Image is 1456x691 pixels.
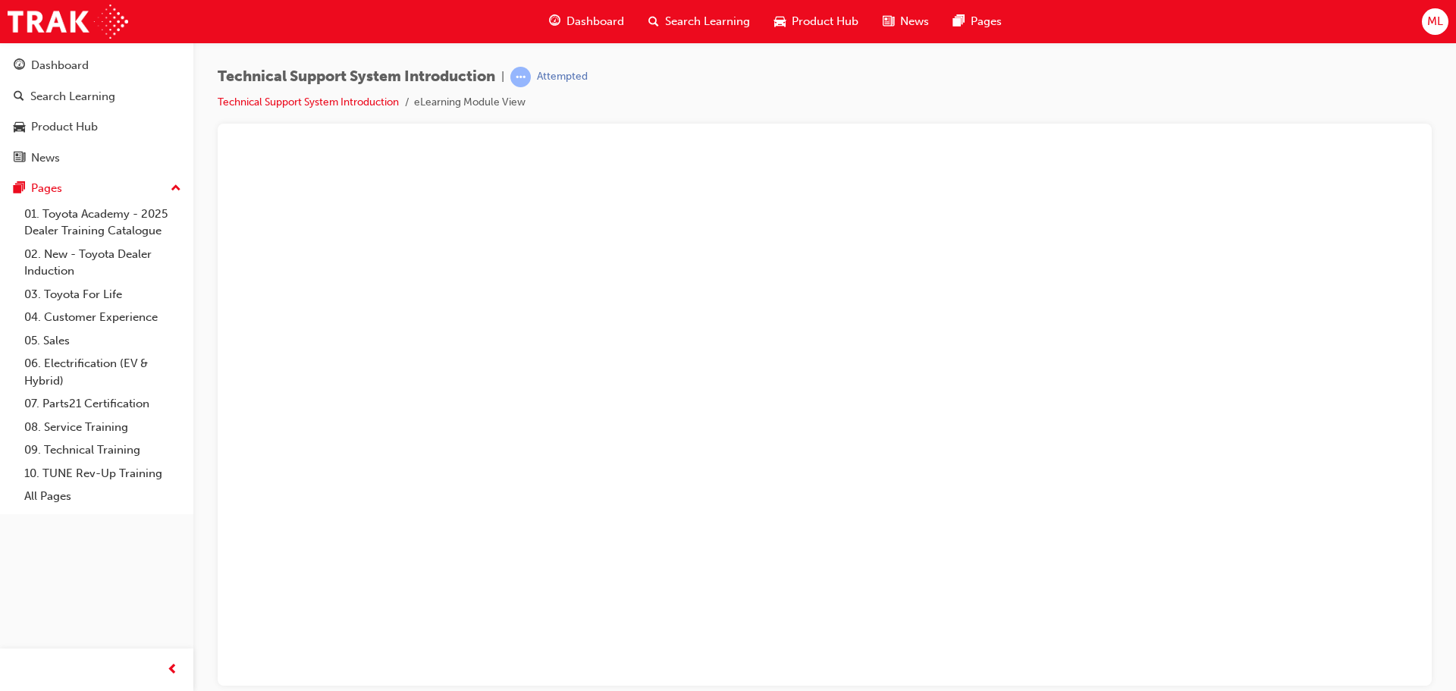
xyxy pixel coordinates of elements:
span: guage-icon [14,59,25,73]
a: 07. Parts21 Certification [18,392,187,416]
a: 01. Toyota Academy - 2025 Dealer Training Catalogue [18,203,187,243]
a: 04. Customer Experience [18,306,187,329]
span: news-icon [883,12,894,31]
div: Search Learning [30,88,115,105]
span: learningRecordVerb_ATTEMPT-icon [510,67,531,87]
a: car-iconProduct Hub [762,6,871,37]
a: pages-iconPages [941,6,1014,37]
span: up-icon [171,179,181,199]
span: pages-icon [14,182,25,196]
a: 06. Electrification (EV & Hybrid) [18,352,187,392]
a: 09. Technical Training [18,438,187,462]
a: 02. New - Toyota Dealer Induction [18,243,187,283]
a: search-iconSearch Learning [636,6,762,37]
span: prev-icon [167,661,178,680]
span: pages-icon [953,12,965,31]
img: Trak [8,5,128,39]
a: Technical Support System Introduction [218,96,399,108]
button: ML [1422,8,1448,35]
span: News [900,13,929,30]
span: search-icon [14,90,24,104]
a: news-iconNews [871,6,941,37]
div: Product Hub [31,118,98,136]
span: search-icon [648,12,659,31]
div: Dashboard [31,57,89,74]
span: ML [1427,13,1443,30]
div: Attempted [537,70,588,84]
span: Search Learning [665,13,750,30]
a: 03. Toyota For Life [18,283,187,306]
a: guage-iconDashboard [537,6,636,37]
a: 08. Service Training [18,416,187,439]
div: News [31,149,60,167]
span: car-icon [774,12,786,31]
a: Product Hub [6,113,187,141]
span: guage-icon [549,12,560,31]
a: Search Learning [6,83,187,111]
a: All Pages [18,485,187,508]
a: News [6,144,187,172]
span: Pages [971,13,1002,30]
span: Product Hub [792,13,858,30]
button: Pages [6,174,187,203]
span: Technical Support System Introduction [218,68,495,86]
span: news-icon [14,152,25,165]
button: DashboardSearch LearningProduct HubNews [6,49,187,174]
a: 10. TUNE Rev-Up Training [18,462,187,485]
a: Dashboard [6,52,187,80]
span: | [501,68,504,86]
div: Pages [31,180,62,197]
span: car-icon [14,121,25,134]
span: Dashboard [566,13,624,30]
li: eLearning Module View [414,94,526,112]
a: 05. Sales [18,329,187,353]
